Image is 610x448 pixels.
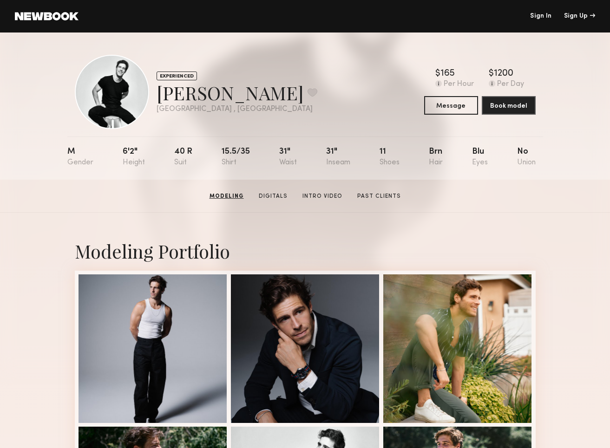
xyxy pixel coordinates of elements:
[440,69,455,78] div: 165
[354,192,405,201] a: Past Clients
[435,69,440,78] div: $
[380,148,400,167] div: 11
[530,13,551,19] a: Sign In
[494,69,513,78] div: 1200
[424,96,478,115] button: Message
[429,148,443,167] div: Brn
[174,148,192,167] div: 40 r
[326,148,350,167] div: 31"
[299,192,346,201] a: Intro Video
[123,148,145,167] div: 6'2"
[157,80,317,105] div: [PERSON_NAME]
[206,192,248,201] a: Modeling
[517,148,536,167] div: No
[157,71,197,80] div: EXPERIENCED
[255,192,291,201] a: Digitals
[472,148,488,167] div: Blu
[157,105,317,113] div: [GEOGRAPHIC_DATA] , [GEOGRAPHIC_DATA]
[444,80,474,89] div: Per Hour
[67,148,93,167] div: M
[482,96,536,115] button: Book model
[497,80,524,89] div: Per Day
[222,148,250,167] div: 15.5/35
[489,69,494,78] div: $
[564,13,595,19] div: Sign Up
[279,148,297,167] div: 31"
[75,239,536,263] div: Modeling Portfolio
